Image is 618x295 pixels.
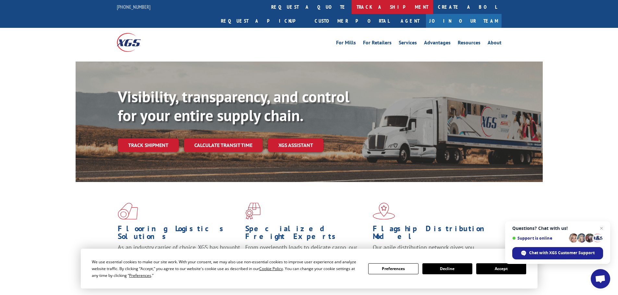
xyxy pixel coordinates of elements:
img: xgs-icon-total-supply-chain-intelligence-red [118,203,138,220]
a: Resources [458,40,480,47]
a: Join Our Team [426,14,502,28]
span: Questions? Chat with us! [512,226,603,231]
button: Preferences [368,263,418,274]
img: xgs-icon-focused-on-flooring-red [245,203,261,220]
div: Open chat [591,269,610,289]
span: Preferences [129,273,151,278]
a: About [488,40,502,47]
a: Advantages [424,40,451,47]
span: Close chat [598,224,605,232]
a: Agent [394,14,426,28]
span: As an industry carrier of choice, XGS has brought innovation and dedication to flooring logistics... [118,244,240,267]
button: Accept [476,263,526,274]
button: Decline [422,263,472,274]
span: Chat with XGS Customer Support [529,250,595,256]
a: Track shipment [118,138,179,152]
a: Calculate transit time [184,138,263,152]
b: Visibility, transparency, and control for your entire supply chain. [118,86,349,125]
h1: Flagship Distribution Model [373,225,495,244]
a: [PHONE_NUMBER] [117,4,151,10]
a: Request a pickup [216,14,310,28]
a: Services [399,40,417,47]
div: We use essential cookies to make our site work. With your consent, we may also use non-essential ... [92,258,360,279]
h1: Flooring Logistics Solutions [118,225,240,244]
img: xgs-icon-flagship-distribution-model-red [373,203,395,220]
div: Cookie Consent Prompt [81,249,538,289]
p: From overlength loads to delicate cargo, our experienced staff knows the best way to move your fr... [245,244,368,272]
div: Chat with XGS Customer Support [512,247,603,259]
a: Customer Portal [310,14,394,28]
a: For Mills [336,40,356,47]
span: Cookie Policy [259,266,283,271]
a: XGS ASSISTANT [268,138,323,152]
span: Our agile distribution network gives you nationwide inventory management on demand. [373,244,492,259]
h1: Specialized Freight Experts [245,225,368,244]
a: For Retailers [363,40,392,47]
span: Support is online [512,236,567,241]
